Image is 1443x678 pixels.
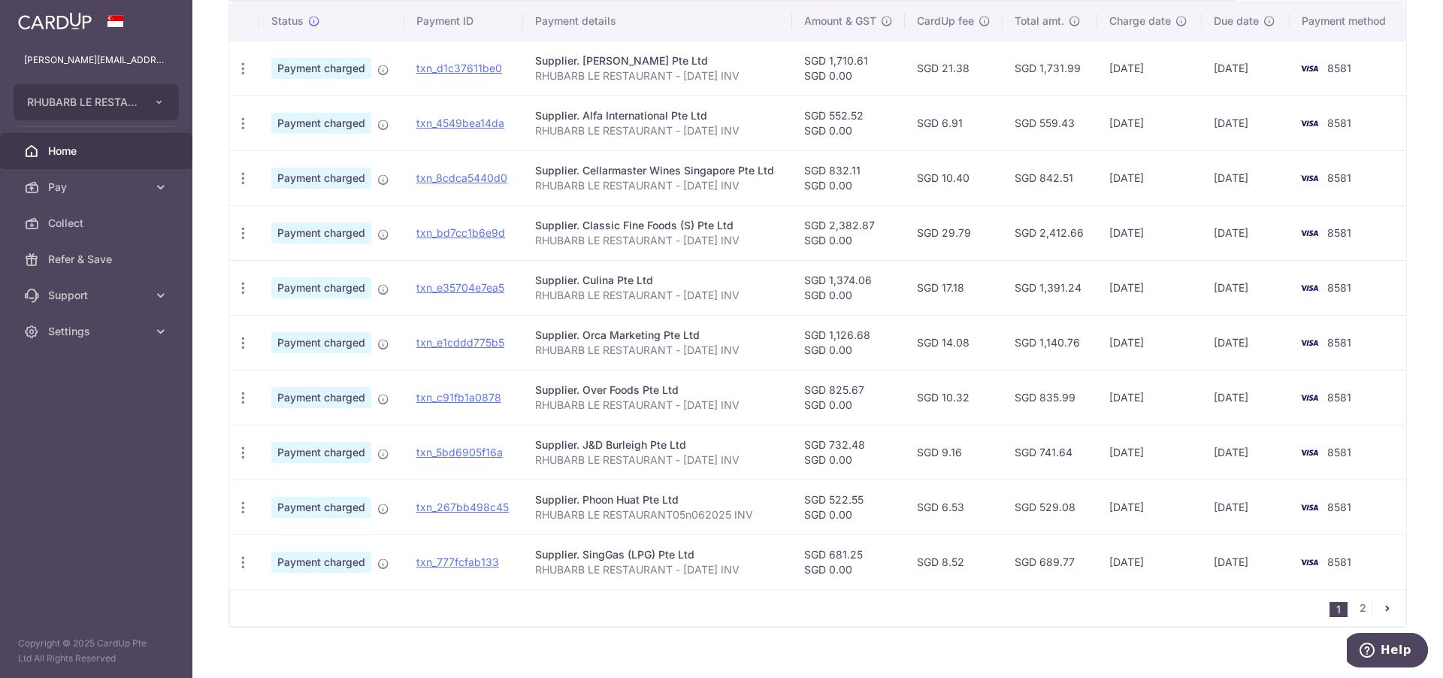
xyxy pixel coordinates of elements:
span: 8581 [1327,336,1351,349]
td: SGD 14.08 [905,315,1003,370]
img: Bank Card [1294,279,1324,297]
a: txn_c91fb1a0878 [416,391,501,404]
a: txn_d1c37611be0 [416,62,502,74]
img: Bank Card [1294,334,1324,352]
td: [DATE] [1097,480,1202,534]
img: Bank Card [1294,553,1324,571]
th: Payment ID [404,2,523,41]
td: SGD 842.51 [1003,150,1098,205]
span: Payment charged [271,332,371,353]
span: Support [48,288,147,303]
span: Payment charged [271,442,371,463]
span: Payment charged [271,387,371,408]
td: [DATE] [1202,534,1289,589]
a: txn_267bb498c45 [416,501,509,513]
td: SGD 1,126.68 SGD 0.00 [792,315,905,370]
span: Settings [48,324,147,339]
td: SGD 835.99 [1003,370,1098,425]
span: Payment charged [271,552,371,573]
p: RHUBARB LE RESTAURANT - [DATE] INV [535,288,779,303]
img: Bank Card [1294,114,1324,132]
span: Payment charged [271,497,371,518]
span: 8581 [1327,555,1351,568]
p: RHUBARB LE RESTAURANT - [DATE] INV [535,178,779,193]
td: [DATE] [1202,41,1289,95]
span: Help [34,11,65,24]
span: Refer & Save [48,252,147,267]
td: [DATE] [1097,41,1202,95]
span: 8581 [1327,501,1351,513]
td: SGD 10.32 [905,370,1003,425]
td: SGD 552.52 SGD 0.00 [792,95,905,150]
p: RHUBARB LE RESTAURANT - [DATE] INV [535,123,779,138]
td: [DATE] [1097,425,1202,480]
a: txn_4549bea14da [416,117,504,129]
p: RHUBARB LE RESTAURANT - [DATE] INV [535,68,779,83]
div: Supplier. Culina Pte Ltd [535,273,779,288]
td: SGD 832.11 SGD 0.00 [792,150,905,205]
img: Bank Card [1294,169,1324,187]
span: Collect [48,216,147,231]
img: Bank Card [1294,389,1324,407]
td: [DATE] [1202,95,1289,150]
td: SGD 681.25 SGD 0.00 [792,534,905,589]
td: SGD 741.64 [1003,425,1098,480]
td: SGD 732.48 SGD 0.00 [792,425,905,480]
span: 8581 [1327,281,1351,294]
div: Supplier. [PERSON_NAME] Pte Ltd [535,53,779,68]
td: SGD 529.08 [1003,480,1098,534]
th: Payment details [523,2,791,41]
span: Payment charged [271,113,371,134]
span: 8581 [1327,446,1351,459]
td: SGD 29.79 [905,205,1003,260]
td: SGD 689.77 [1003,534,1098,589]
p: RHUBARB LE RESTAURANT - [DATE] INV [535,398,779,413]
div: Supplier. Orca Marketing Pte Ltd [535,328,779,343]
td: [DATE] [1202,425,1289,480]
p: RHUBARB LE RESTAURANT - [DATE] INV [535,453,779,468]
td: SGD 21.38 [905,41,1003,95]
div: Supplier. Cellarmaster Wines Singapore Pte Ltd [535,163,779,178]
a: txn_8cdca5440d0 [416,171,507,184]
td: SGD 8.52 [905,534,1003,589]
span: Amount & GST [804,14,876,29]
a: txn_e35704e7ea5 [416,281,504,294]
td: [DATE] [1202,480,1289,534]
button: RHUBARB LE RESTAURANT PTE. LTD. [14,84,179,120]
td: [DATE] [1097,95,1202,150]
td: SGD 6.91 [905,95,1003,150]
p: RHUBARB LE RESTAURANT - [DATE] INV [535,343,779,358]
div: Supplier. Alfa International Pte Ltd [535,108,779,123]
td: SGD 559.43 [1003,95,1098,150]
a: txn_5bd6905f16a [416,446,503,459]
td: SGD 1,710.61 SGD 0.00 [792,41,905,95]
td: SGD 1,374.06 SGD 0.00 [792,260,905,315]
a: txn_bd7cc1b6e9d [416,226,505,239]
span: Payment charged [271,277,371,298]
div: Supplier. J&D Burleigh Pte Ltd [535,437,779,453]
td: [DATE] [1097,150,1202,205]
td: [DATE] [1097,205,1202,260]
a: 2 [1354,599,1372,617]
img: Bank Card [1294,443,1324,462]
span: 8581 [1327,391,1351,404]
img: Bank Card [1294,59,1324,77]
img: Bank Card [1294,498,1324,516]
p: [PERSON_NAME][EMAIL_ADDRESS][DOMAIN_NAME] [24,53,168,68]
td: SGD 1,731.99 [1003,41,1098,95]
nav: pager [1330,590,1405,626]
p: RHUBARB LE RESTAURANT - [DATE] INV [535,233,779,248]
a: txn_e1cddd775b5 [416,336,504,349]
td: [DATE] [1202,315,1289,370]
li: 1 [1330,602,1348,617]
td: SGD 522.55 SGD 0.00 [792,480,905,534]
td: SGD 2,412.66 [1003,205,1098,260]
span: 8581 [1327,62,1351,74]
td: SGD 1,391.24 [1003,260,1098,315]
td: [DATE] [1097,534,1202,589]
td: SGD 1,140.76 [1003,315,1098,370]
div: Supplier. SingGas (LPG) Pte Ltd [535,547,779,562]
td: SGD 2,382.87 SGD 0.00 [792,205,905,260]
td: SGD 17.18 [905,260,1003,315]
